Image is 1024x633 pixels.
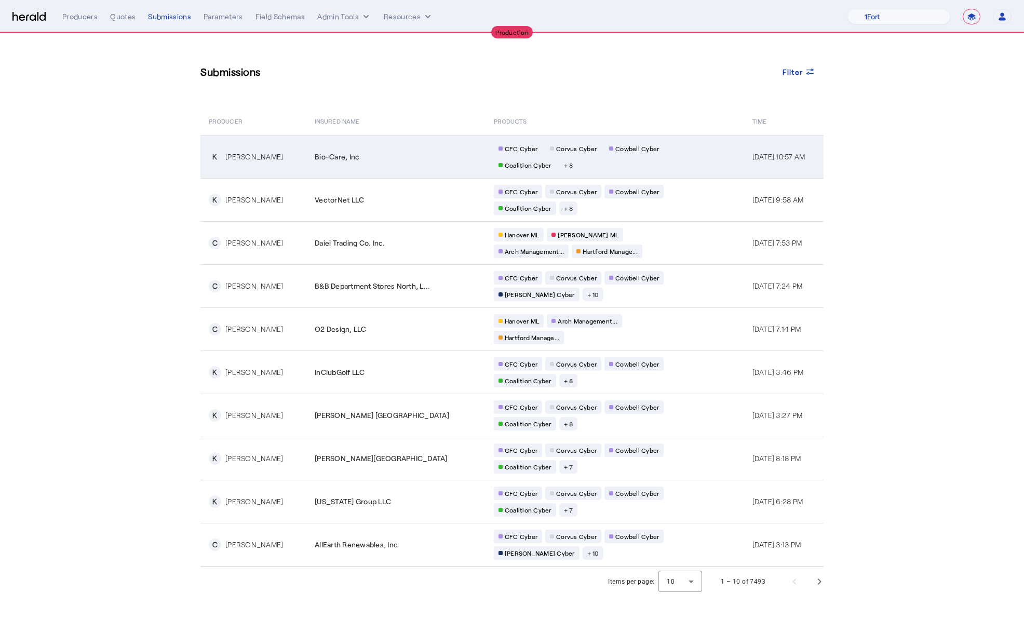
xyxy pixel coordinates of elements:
[505,161,551,169] span: Coalition Cyber
[225,195,283,205] div: [PERSON_NAME]
[615,144,659,153] span: Cowbell Cyber
[615,446,659,454] span: Cowbell Cyber
[505,489,537,497] span: CFC Cyber
[556,274,597,282] span: Corvus Cyber
[315,324,367,334] span: O2 Design, LLC
[587,290,599,299] span: + 10
[315,453,448,464] span: [PERSON_NAME][GEOGRAPHIC_DATA]
[505,506,551,514] span: Coalition Cyber
[752,152,805,161] span: [DATE] 10:57 AM
[209,538,221,551] div: C
[225,281,283,291] div: [PERSON_NAME]
[62,11,98,22] div: Producers
[774,62,824,81] button: Filter
[556,532,597,541] span: Corvus Cyber
[564,420,573,428] span: + 8
[752,195,804,204] span: [DATE] 9:58 AM
[505,144,537,153] span: CFC Cyber
[225,540,283,550] div: [PERSON_NAME]
[752,368,804,376] span: [DATE] 3:46 PM
[564,463,573,471] span: + 7
[556,489,597,497] span: Corvus Cyber
[225,453,283,464] div: [PERSON_NAME]
[505,420,551,428] span: Coalition Cyber
[209,280,221,292] div: C
[315,281,430,291] span: B&B Department Stores North, L...
[209,237,221,249] div: C
[505,187,537,196] span: CFC Cyber
[200,64,261,79] h3: Submissions
[505,376,551,385] span: Coalition Cyber
[494,115,527,126] span: PRODUCTS
[615,360,659,368] span: Cowbell Cyber
[315,195,364,205] span: VectorNet LLC
[200,106,824,567] table: Table view of all submissions by your platform
[752,281,803,290] span: [DATE] 7:24 PM
[505,360,537,368] span: CFC Cyber
[505,204,551,212] span: Coalition Cyber
[505,274,537,282] span: CFC Cyber
[615,489,659,497] span: Cowbell Cyber
[209,323,221,335] div: C
[209,151,221,163] div: K
[225,496,283,507] div: [PERSON_NAME]
[752,540,801,549] span: [DATE] 3:13 PM
[556,360,597,368] span: Corvus Cyber
[505,463,551,471] span: Coalition Cyber
[209,115,242,126] span: PRODUCER
[807,569,832,594] button: Next page
[556,187,597,196] span: Corvus Cyber
[209,409,221,422] div: K
[317,11,371,22] button: internal dropdown menu
[752,238,802,247] span: [DATE] 7:53 PM
[752,325,801,333] span: [DATE] 7:14 PM
[225,324,283,334] div: [PERSON_NAME]
[315,367,365,378] span: InClubGolf LLC
[315,496,391,507] span: [US_STATE] Group LLC
[204,11,243,22] div: Parameters
[209,194,221,206] div: K
[752,411,803,420] span: [DATE] 3:27 PM
[556,403,597,411] span: Corvus Cyber
[148,11,191,22] div: Submissions
[505,333,560,342] span: Hartford Manage...
[505,247,564,255] span: Arch Management...
[564,376,573,385] span: + 8
[615,532,659,541] span: Cowbell Cyber
[564,506,573,514] span: + 7
[315,410,449,421] span: [PERSON_NAME] [GEOGRAPHIC_DATA]
[505,231,540,239] span: Hanover ML
[315,152,359,162] span: Bio-Care, Inc
[110,11,136,22] div: Quotes
[583,247,638,255] span: Hartford Manage...
[721,576,765,587] div: 1 – 10 of 7493
[225,152,283,162] div: [PERSON_NAME]
[315,540,398,550] span: AllEarth Renewables, Inc
[315,238,385,248] span: Daiei Trading Co. Inc.
[564,161,573,169] span: + 8
[615,187,659,196] span: Cowbell Cyber
[558,317,617,325] span: Arch Management...
[505,532,537,541] span: CFC Cyber
[615,274,659,282] span: Cowbell Cyber
[615,403,659,411] span: Cowbell Cyber
[556,446,597,454] span: Corvus Cyber
[608,576,654,587] div: Items per page:
[209,452,221,465] div: K
[587,549,599,557] span: + 10
[384,11,433,22] button: Resources dropdown menu
[225,410,283,421] div: [PERSON_NAME]
[556,144,597,153] span: Corvus Cyber
[505,549,575,557] span: [PERSON_NAME] Cyber
[209,366,221,379] div: K
[491,26,533,38] div: Production
[752,497,803,506] span: [DATE] 6:28 PM
[209,495,221,508] div: K
[505,403,537,411] span: CFC Cyber
[255,11,305,22] div: Field Schemas
[558,231,618,239] span: [PERSON_NAME] ML
[783,66,803,77] span: Filter
[505,290,575,299] span: [PERSON_NAME] Cyber
[225,238,283,248] div: [PERSON_NAME]
[752,454,801,463] span: [DATE] 8:18 PM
